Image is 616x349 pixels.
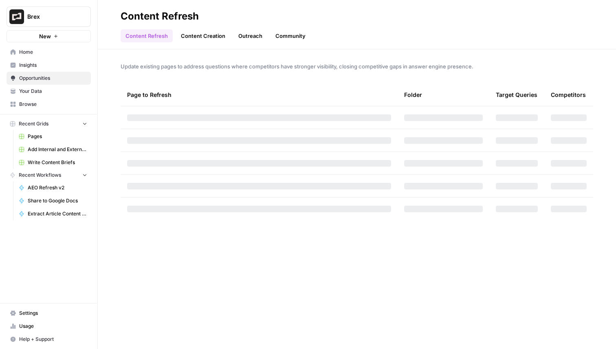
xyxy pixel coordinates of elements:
[7,30,91,42] button: New
[19,336,87,343] span: Help + Support
[7,7,91,27] button: Workspace: Brex
[28,197,87,204] span: Share to Google Docs
[176,29,230,42] a: Content Creation
[28,210,87,217] span: Extract Article Content v.2
[7,72,91,85] a: Opportunities
[19,309,87,317] span: Settings
[19,48,87,56] span: Home
[127,83,391,106] div: Page to Refresh
[271,29,310,42] a: Community
[15,130,91,143] a: Pages
[7,307,91,320] a: Settings
[19,101,87,108] span: Browse
[15,181,91,194] a: AEO Refresh v2
[15,143,91,156] a: Add Internal and External Links
[7,59,91,72] a: Insights
[551,83,586,106] div: Competitors
[19,171,61,179] span: Recent Workflows
[404,83,422,106] div: Folder
[121,62,593,70] span: Update existing pages to address questions where competitors have stronger visibility, closing co...
[121,29,173,42] a: Content Refresh
[15,156,91,169] a: Write Content Briefs
[19,75,87,82] span: Opportunities
[7,118,91,130] button: Recent Grids
[27,13,77,21] span: Brex
[19,323,87,330] span: Usage
[7,169,91,181] button: Recent Workflows
[121,10,199,23] div: Content Refresh
[39,32,51,40] span: New
[7,98,91,111] a: Browse
[19,61,87,69] span: Insights
[7,320,91,333] a: Usage
[233,29,267,42] a: Outreach
[28,133,87,140] span: Pages
[496,83,537,106] div: Target Queries
[19,88,87,95] span: Your Data
[28,184,87,191] span: AEO Refresh v2
[15,194,91,207] a: Share to Google Docs
[7,333,91,346] button: Help + Support
[15,207,91,220] a: Extract Article Content v.2
[7,46,91,59] a: Home
[28,159,87,166] span: Write Content Briefs
[19,120,48,127] span: Recent Grids
[7,85,91,98] a: Your Data
[28,146,87,153] span: Add Internal and External Links
[9,9,24,24] img: Brex Logo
